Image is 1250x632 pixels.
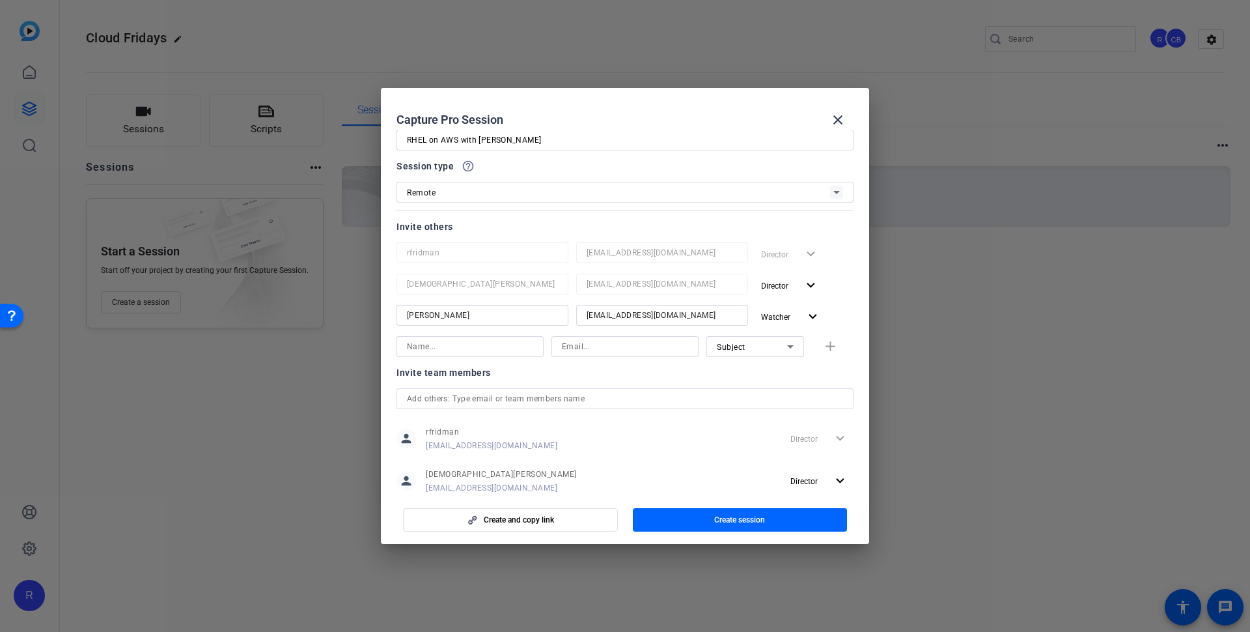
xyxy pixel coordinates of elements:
mat-icon: expand_more [832,473,848,489]
mat-icon: help_outline [462,160,475,173]
mat-icon: close [830,112,846,128]
span: Session type [396,158,454,174]
div: Capture Pro Session [396,104,854,136]
span: rfridman [426,427,557,437]
div: Invite others [396,219,854,235]
span: Director [790,477,818,486]
span: Watcher [761,313,790,322]
span: Create session [714,515,765,525]
mat-icon: person [396,429,416,448]
input: Name... [407,276,558,292]
div: Invite team members [396,365,854,381]
button: Create session [633,508,848,532]
span: Director [761,281,788,291]
input: Enter Session Name [407,132,843,148]
mat-icon: expand_more [805,309,821,325]
button: Director [785,469,854,493]
input: Name... [407,339,533,354]
button: Watcher [756,305,826,328]
mat-icon: expand_more [803,278,819,294]
span: Subject [717,343,745,352]
mat-icon: person [396,471,416,491]
button: Director [756,274,824,297]
button: Create and copy link [403,508,618,532]
span: Remote [407,188,436,197]
span: [EMAIL_ADDRESS][DOMAIN_NAME] [426,483,577,493]
input: Name... [407,245,558,261]
input: Name... [407,308,558,323]
input: Add others: Type email or team members name [407,391,843,407]
span: Create and copy link [484,515,554,525]
input: Email... [587,308,738,323]
input: Email... [587,276,738,292]
input: Email... [587,245,738,261]
span: [EMAIL_ADDRESS][DOMAIN_NAME] [426,440,557,451]
input: Email... [562,339,688,354]
span: [DEMOGRAPHIC_DATA][PERSON_NAME] [426,469,577,480]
